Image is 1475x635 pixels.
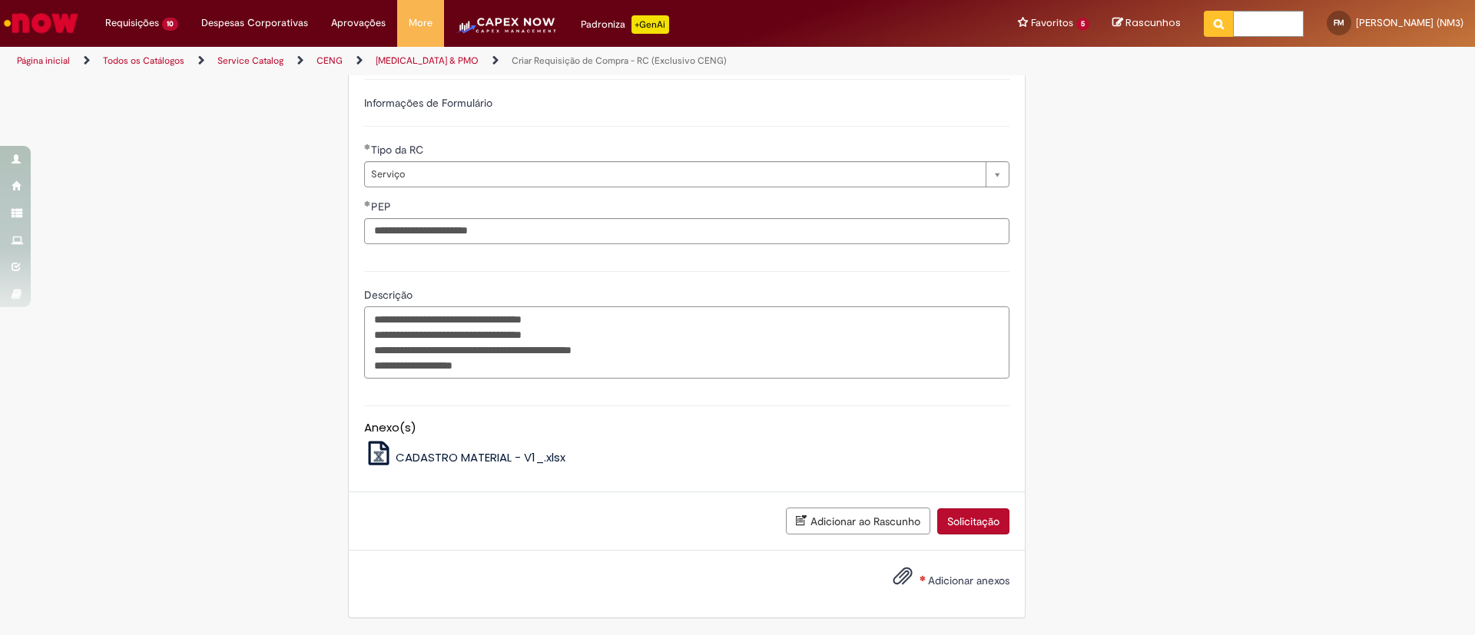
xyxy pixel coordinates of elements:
span: Obrigatório Preenchido [364,200,371,207]
span: Aprovações [331,15,386,31]
span: [PERSON_NAME] (NM3) [1356,16,1463,29]
button: Adicionar anexos [889,562,916,597]
span: Adicionar anexos [928,574,1009,588]
a: Service Catalog [217,55,283,67]
span: More [409,15,433,31]
button: Solicitação [937,508,1009,534]
a: CENG [317,55,343,67]
span: Rascunhos [1125,15,1181,30]
a: CADASTRO MATERIAL - V1_.xlsx [364,449,566,465]
a: [MEDICAL_DATA] & PMO [376,55,479,67]
ul: Trilhas de página [12,47,972,75]
a: Criar Requisição de Compra - RC (Exclusivo CENG) [512,55,727,67]
img: CapexLogo5.png [456,15,558,46]
label: Informações de Formulário [364,96,492,110]
span: Requisições [105,15,159,31]
span: Despesas Corporativas [201,15,308,31]
span: Tipo da RC [371,143,426,157]
span: CADASTRO MATERIAL - V1_.xlsx [396,449,565,465]
button: Pesquisar [1204,11,1234,37]
a: Página inicial [17,55,70,67]
span: Descrição [364,288,416,302]
span: Obrigatório Preenchido [364,144,371,150]
span: PEP [371,200,394,213]
span: 10 [162,18,178,31]
textarea: Descrição [364,306,1009,379]
img: ServiceNow [2,8,81,38]
div: Padroniza [581,15,669,34]
p: +GenAi [631,15,669,34]
h5: Anexo(s) [364,422,1009,435]
input: PEP [364,218,1009,244]
span: Serviço [371,162,978,187]
span: FM [1334,18,1344,28]
button: Adicionar ao Rascunho [786,508,930,534]
a: Rascunhos [1112,16,1181,31]
a: Todos os Catálogos [103,55,184,67]
span: Favoritos [1031,15,1073,31]
span: 5 [1076,18,1089,31]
